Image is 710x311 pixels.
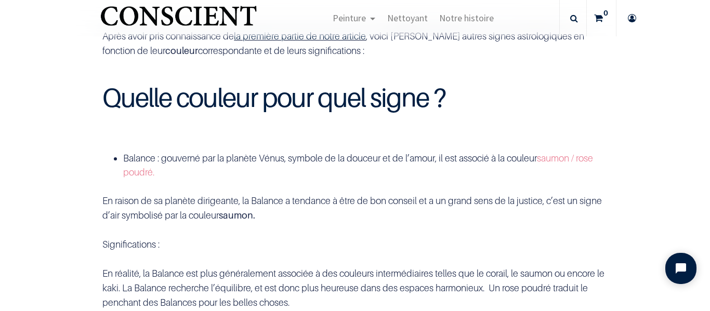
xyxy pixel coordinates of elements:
div: Significations : [102,223,607,252]
div: En réalité, la Balance est plus généralement associée à des couleurs intermédiaires telles que le... [102,252,607,310]
b: saumon. [219,210,255,221]
h1: Quelle couleur pour quel signe ? [102,83,607,112]
span: Peinture [333,12,366,24]
iframe: Tidio Chat [656,244,705,293]
b: couleur [165,45,198,56]
span: Nettoyant [387,12,428,24]
div: En raison de sa planète dirigeante, la Balance a tendance à être de bon conseil et a un grand sen... [102,151,607,223]
p: Balance : gouverné par la planète Vénus, symbole de la douceur et de l’amour, il est associé à la... [123,151,607,179]
span: Notre histoire [439,12,494,24]
sup: 0 [601,8,611,18]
